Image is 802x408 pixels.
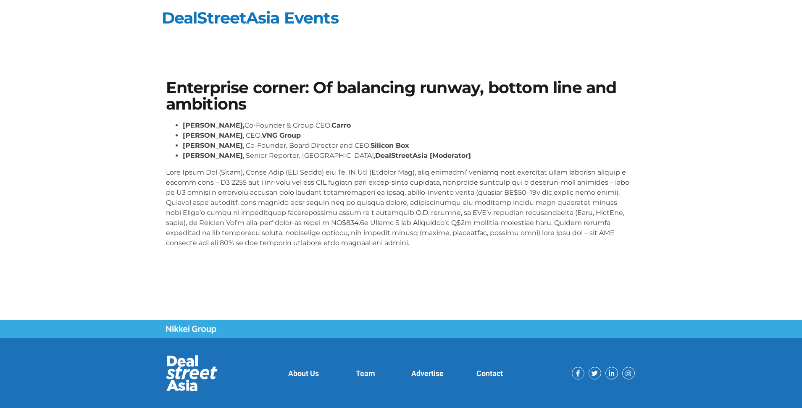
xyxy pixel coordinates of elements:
strong: Carro [331,121,351,129]
strong: Silicon Box [371,141,409,149]
strong: DealStreetAsia [Moderator] [375,152,471,160]
a: About Us [288,369,319,378]
strong: [PERSON_NAME] [183,152,243,160]
li: , Senior Reporter, [GEOGRAPHIC_DATA], [183,151,636,161]
strong: [PERSON_NAME], [183,121,245,129]
strong: [PERSON_NAME] [183,141,243,149]
li: , CEO, [183,131,636,141]
li: Co-Founder & Group CEO, [183,120,636,131]
a: Contact [476,369,503,378]
a: Team [356,369,375,378]
h1: Enterprise corner: Of balancing runway, bottom line and ambitions [166,80,636,112]
li: , Co-Founder, Board Director and CEO, [183,141,636,151]
img: Nikkei Group [166,325,216,334]
p: Lore Ipsum Dol (Sitam), Conse Adip (ELI Seddo) eiu Te. IN Utl (Etdolor Mag), aliq enimadmi’ venia... [166,167,636,248]
a: Advertise [411,369,444,378]
strong: VNG Group [262,131,301,139]
a: DealStreetAsia Events [162,8,339,28]
strong: [PERSON_NAME] [183,131,243,139]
